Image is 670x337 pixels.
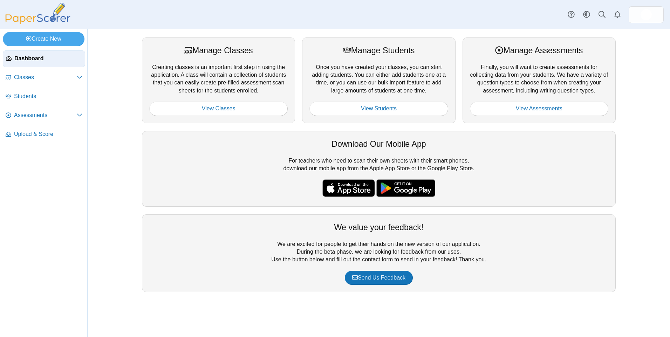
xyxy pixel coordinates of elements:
[14,130,82,138] span: Upload & Score
[142,37,295,123] div: Creating classes is an important first step in using the application. A class will contain a coll...
[470,45,608,56] div: Manage Assessments
[309,102,448,116] a: View Students
[322,179,375,197] img: apple-store-badge.svg
[149,138,608,150] div: Download Our Mobile App
[149,102,288,116] a: View Classes
[610,7,625,22] a: Alerts
[3,50,85,67] a: Dashboard
[352,275,405,281] span: Send Us Feedback
[14,92,82,100] span: Students
[14,74,77,81] span: Classes
[3,88,85,105] a: Students
[142,214,616,292] div: We are excited for people to get their hands on the new version of our application. During the be...
[309,45,448,56] div: Manage Students
[302,37,455,123] div: Once you have created your classes, you can start adding students. You can either add students on...
[376,179,435,197] img: google-play-badge.png
[463,37,616,123] div: Finally, you will want to create assessments for collecting data from your students. We have a va...
[345,271,413,285] a: Send Us Feedback
[142,131,616,207] div: For teachers who need to scan their own sheets with their smart phones, download our mobile app f...
[149,222,608,233] div: We value your feedback!
[3,107,85,124] a: Assessments
[3,69,85,86] a: Classes
[641,9,652,20] span: Micah Willis
[3,32,84,46] a: Create New
[3,126,85,143] a: Upload & Score
[149,45,288,56] div: Manage Classes
[629,6,664,23] a: ps.hreErqNOxSkiDGg1
[641,9,652,20] img: ps.hreErqNOxSkiDGg1
[3,19,73,25] a: PaperScorer
[14,111,77,119] span: Assessments
[14,55,82,62] span: Dashboard
[470,102,608,116] a: View Assessments
[3,3,73,24] img: PaperScorer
